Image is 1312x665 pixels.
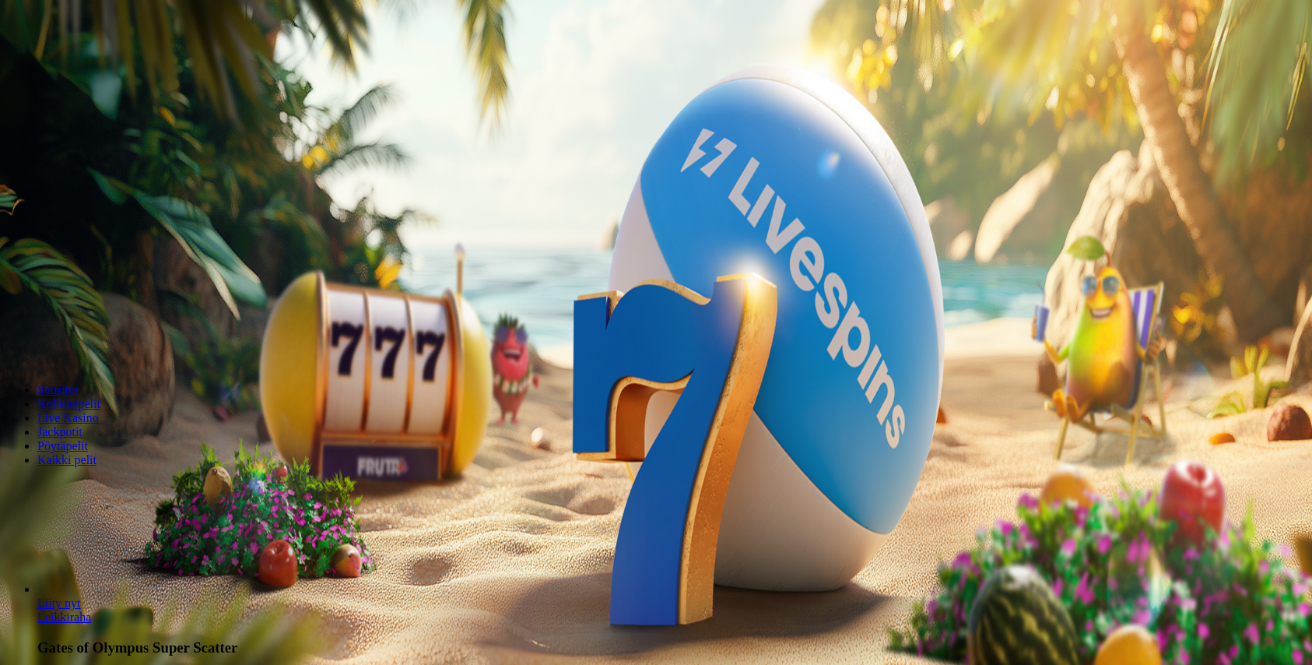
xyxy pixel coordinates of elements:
[6,357,1306,467] nav: Lobby
[37,610,91,624] a: Gates of Olympus Super Scatter
[6,357,1306,496] header: Lobby
[37,639,1306,656] h3: Gates of Olympus Super Scatter
[37,439,88,452] a: Pöytäpelit
[37,453,96,466] a: Kaikki pelit
[37,411,99,424] a: Live Kasino
[37,397,100,410] a: Kolikkopelit
[37,383,78,396] a: Suositut
[37,582,1306,656] article: Gates of Olympus Super Scatter
[37,425,82,438] a: Jackpotit
[37,596,81,610] span: Liity nyt
[37,596,81,610] a: Gates of Olympus Super Scatter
